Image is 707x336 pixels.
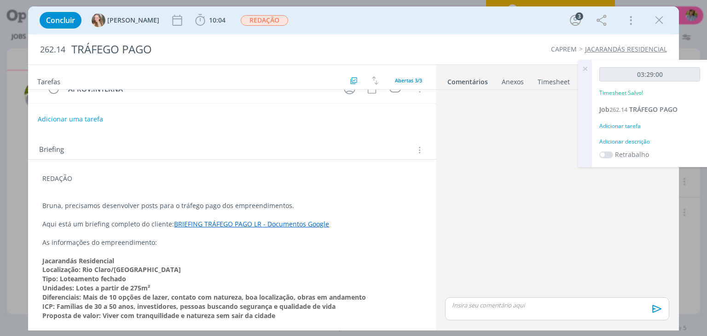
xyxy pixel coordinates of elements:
[599,105,678,114] a: Job262.14TRÁFEGO PAGO
[599,138,700,146] div: Adicionar descrição
[599,122,700,130] div: Adicionar tarefa
[42,311,275,320] strong: Proposta de valor: Viver com tranquilidade e natureza sem sair da cidade
[42,256,114,265] strong: Jacarandás Residencial
[568,13,583,28] button: 3
[40,45,65,55] span: 262.14
[42,238,421,247] p: As informações do empreendimento:
[575,12,583,20] div: 3
[372,76,378,85] img: arrow-down-up.svg
[46,17,75,24] span: Concluir
[193,13,228,28] button: 10:04
[42,201,421,210] p: Bruna, precisamos desenvolver posts para o tráfego pago dos empreendimentos.
[92,13,159,27] button: G[PERSON_NAME]
[39,144,64,156] span: Briefing
[502,77,524,87] div: Anexos
[92,13,105,27] img: G
[40,12,81,29] button: Concluir
[67,38,402,61] div: TRÁFEGO PAGO
[42,265,181,274] strong: Localização: Rio Claro/[GEOGRAPHIC_DATA]
[107,17,159,23] span: [PERSON_NAME]
[585,45,667,53] a: JACARANDÁS RESIDENCIAL
[174,220,329,228] a: BRIEFING TRÁFEGO PAGO LR - Documentos Google
[551,45,577,53] a: CAPREM
[209,16,226,24] span: 10:04
[37,111,104,127] button: Adicionar uma tarefa
[447,73,488,87] a: Comentários
[615,150,649,159] label: Retrabalho
[42,302,336,311] strong: ICP: Famílias de 30 a 50 anos, investidores, pessoas buscando segurança e qualidade de vida
[537,73,570,87] a: Timesheet
[241,15,288,26] span: REDAÇÃO
[42,274,126,283] strong: Tipo: Loteamento fechado
[42,174,421,183] p: REDAÇÃO
[629,105,678,114] span: TRÁFEGO PAGO
[37,75,60,86] span: Tarefas
[240,15,289,26] button: REDAÇÃO
[395,77,422,84] span: Abertas 3/3
[42,220,421,229] p: Aqui está um briefing completo do cliente:
[42,293,366,301] strong: Diferenciais: Mais de 10 opções de lazer, contato com natureza, boa localização, obras em andamento
[599,89,643,97] p: Timesheet Salvo!
[28,6,678,330] div: dialog
[609,105,627,114] span: 262.14
[42,284,150,292] strong: Unidades: Lotes a partir de 275m²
